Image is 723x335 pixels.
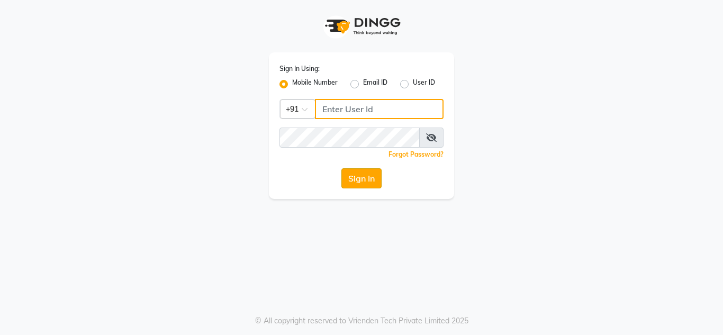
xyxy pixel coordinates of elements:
img: logo1.svg [319,11,404,42]
label: Mobile Number [292,78,338,90]
label: Sign In Using: [279,64,320,74]
input: Username [279,128,420,148]
a: Forgot Password? [388,150,444,158]
label: Email ID [363,78,387,90]
label: User ID [413,78,435,90]
button: Sign In [341,168,382,188]
input: Username [315,99,444,119]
